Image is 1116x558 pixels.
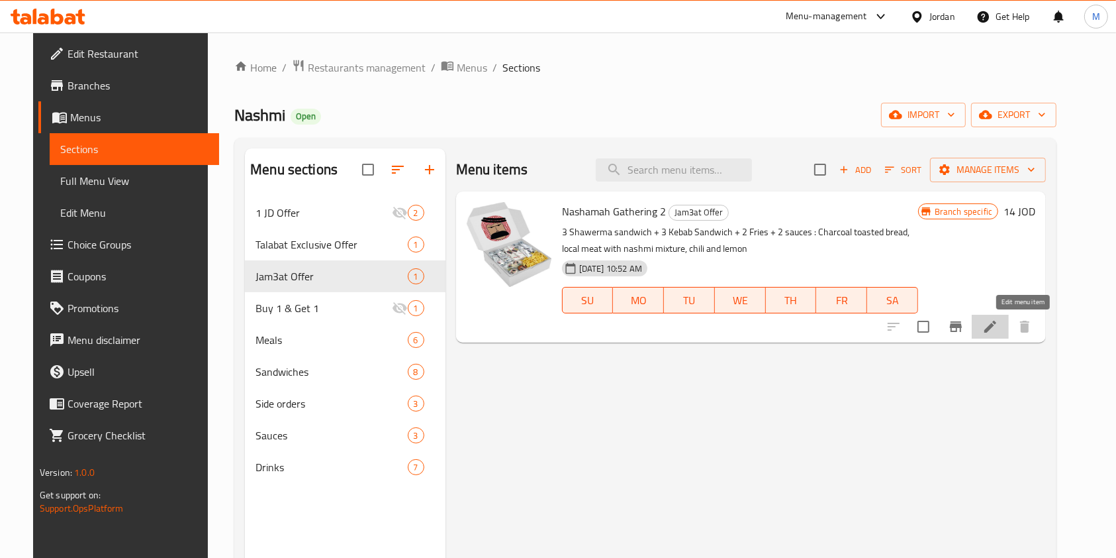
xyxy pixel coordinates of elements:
[50,133,220,165] a: Sections
[502,60,540,76] span: Sections
[256,332,407,348] span: Meals
[392,300,408,316] svg: Inactive section
[68,237,209,252] span: Choice Groups
[982,107,1046,123] span: export
[245,260,445,292] div: Jam3at Offer1
[234,100,285,130] span: Nashmi
[885,162,921,178] span: Sort
[492,60,497,76] li: /
[60,141,209,157] span: Sections
[408,268,424,284] div: items
[38,356,220,388] a: Upsell
[291,109,321,125] div: Open
[456,160,528,180] h2: Menu items
[408,396,424,412] div: items
[38,419,220,451] a: Grocery Checklist
[250,160,338,180] h2: Menu sections
[408,237,424,252] div: items
[971,103,1056,127] button: export
[38,101,220,133] a: Menus
[562,287,614,313] button: SU
[256,300,391,316] span: Buy 1 & Get 1
[354,156,382,184] span: Select all sections
[292,59,426,76] a: Restaurants management
[245,419,445,451] div: Sauces3
[308,60,426,76] span: Restaurants management
[408,461,424,474] span: 7
[245,451,445,483] div: Drinks7
[929,205,998,218] span: Branch specific
[467,202,551,287] img: Nashamah Gathering 2
[245,356,445,388] div: Sandwiches8
[940,311,972,343] button: Branch-specific-item
[245,324,445,356] div: Meals6
[234,60,277,76] a: Home
[941,162,1035,178] span: Manage items
[40,464,72,481] span: Version:
[256,427,407,443] div: Sauces
[60,205,209,221] span: Edit Menu
[834,160,876,180] span: Add item
[38,260,220,292] a: Coupons
[256,364,407,380] span: Sandwiches
[618,291,659,310] span: MO
[669,291,710,310] span: TU
[892,107,955,123] span: import
[715,287,766,313] button: WE
[40,500,124,517] a: Support.OpsPlatform
[786,9,867,25] div: Menu-management
[562,224,918,257] p: 3 Shawerma sandwich + 3 Kebab Sandwich + 2 Fries + 2 sauces : Charcoal toasted bread, local meat ...
[245,197,445,229] div: 1 JD Offer2
[806,156,834,184] span: Select section
[408,239,424,251] span: 1
[245,229,445,260] div: Talabat Exclusive Offer1
[720,291,761,310] span: WE
[408,366,424,378] span: 8
[291,111,321,122] span: Open
[68,364,209,380] span: Upsell
[821,291,862,310] span: FR
[872,291,913,310] span: SA
[568,291,608,310] span: SU
[245,388,445,419] div: Side orders3
[408,302,424,315] span: 1
[38,70,220,101] a: Branches
[613,287,664,313] button: MO
[408,364,424,380] div: items
[38,388,220,419] a: Coverage Report
[881,103,966,127] button: import
[834,160,876,180] button: Add
[562,201,666,221] span: Nashamah Gathering 2
[408,334,424,347] span: 6
[256,459,407,475] span: Drinks
[40,486,101,504] span: Get support on:
[74,464,95,481] span: 1.0.0
[408,332,424,348] div: items
[256,396,407,412] span: Side orders
[282,60,287,76] li: /
[68,427,209,443] span: Grocery Checklist
[909,313,937,341] span: Select to update
[929,9,955,24] div: Jordan
[50,197,220,229] a: Edit Menu
[68,332,209,348] span: Menu disclaimer
[38,292,220,324] a: Promotions
[256,237,407,252] span: Talabat Exclusive Offer
[408,207,424,219] span: 2
[876,160,930,180] span: Sort items
[68,300,209,316] span: Promotions
[930,158,1046,182] button: Manage items
[1003,202,1035,221] h6: 14 JOD
[596,158,752,182] input: search
[1092,9,1100,24] span: M
[867,287,918,313] button: SA
[837,162,873,178] span: Add
[256,205,391,221] span: 1 JD Offer
[68,268,209,284] span: Coupons
[669,205,729,221] div: Jam3at Offer
[38,324,220,356] a: Menu disclaimer
[441,59,487,76] a: Menus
